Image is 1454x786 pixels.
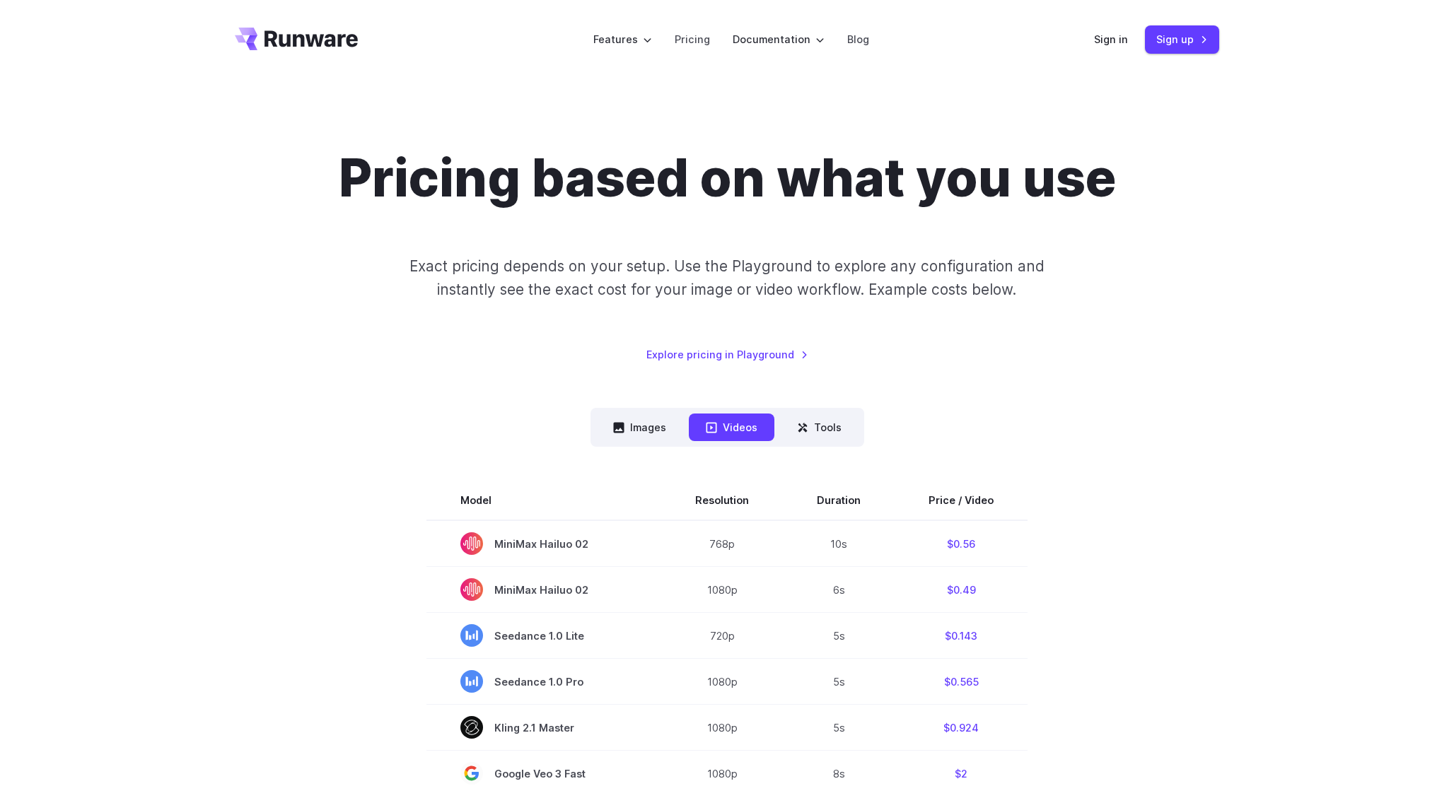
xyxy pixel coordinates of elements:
span: MiniMax Hailuo 02 [460,578,627,601]
td: $0.565 [895,659,1028,705]
button: Tools [780,413,859,441]
span: Seedance 1.0 Pro [460,670,627,693]
span: MiniMax Hailuo 02 [460,532,627,555]
td: $0.924 [895,705,1028,751]
span: Google Veo 3 Fast [460,762,627,785]
label: Documentation [733,31,825,47]
td: 5s [783,659,895,705]
label: Features [593,31,652,47]
th: Duration [783,481,895,520]
a: Blog [847,31,869,47]
td: 6s [783,567,895,613]
td: 1080p [661,567,783,613]
td: 768p [661,520,783,567]
td: 5s [783,613,895,659]
td: $0.49 [895,567,1028,613]
button: Videos [689,413,774,441]
td: 720p [661,613,783,659]
h1: Pricing based on what you use [339,147,1116,209]
th: Price / Video [895,481,1028,520]
a: Go to / [235,28,358,50]
a: Sign in [1094,31,1128,47]
a: Sign up [1145,25,1219,53]
td: 1080p [661,659,783,705]
td: $0.143 [895,613,1028,659]
th: Model [426,481,661,520]
span: Kling 2.1 Master [460,716,627,739]
a: Pricing [675,31,710,47]
a: Explore pricing in Playground [646,346,808,363]
button: Images [596,413,683,441]
td: 5s [783,705,895,751]
td: 1080p [661,705,783,751]
th: Resolution [661,481,783,520]
td: $0.56 [895,520,1028,567]
td: 10s [783,520,895,567]
span: Seedance 1.0 Lite [460,624,627,647]
p: Exact pricing depends on your setup. Use the Playground to explore any configuration and instantl... [383,254,1071,302]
